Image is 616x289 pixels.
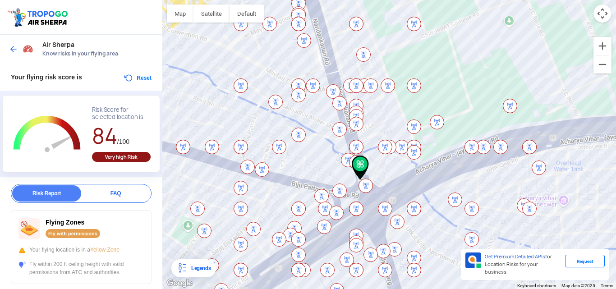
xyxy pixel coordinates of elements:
span: Map data ©2025 [561,283,595,288]
button: Show street map [167,5,193,23]
img: ic_tgdronemaps.svg [7,7,71,28]
img: ic_arrow_back_blue.svg [9,45,18,54]
img: Premium APIs [465,252,481,268]
span: Get Premium Detailed APIs [485,253,545,260]
a: Open this area in Google Maps (opens a new window) [165,277,194,289]
div: Your flying location is in a [18,246,144,254]
g: Chart [9,106,85,163]
div: Risk Score for selected location is [92,106,151,121]
span: 84 [92,122,117,150]
div: for Location Risks for your business. [481,252,565,276]
div: Very high Risk [92,152,151,162]
span: Yellow Zone [90,247,120,253]
button: Show satellite imagery [193,5,230,23]
div: Fly within 200 ft ceiling height with valid permissions from ATC and authorities. [18,260,144,276]
button: Keyboard shortcuts [517,283,556,289]
span: Know risks in your flying area [42,50,153,57]
a: Terms [601,283,613,288]
img: Google [165,277,194,289]
img: Risk Scores [23,43,33,54]
div: Fly with permissions [46,229,100,238]
button: Reset [123,73,152,83]
button: Map camera controls [593,5,611,23]
button: Zoom out [593,55,611,73]
span: Your flying risk score is [11,73,82,81]
span: Flying Zones [46,219,84,226]
div: Legends [188,263,211,274]
div: Risk Report [12,185,81,202]
img: Legends [177,263,188,274]
div: Request [565,255,605,267]
img: ic_nofly.svg [18,218,40,239]
span: Air Sherpa [42,41,153,48]
button: Zoom in [593,37,611,55]
span: /100 [117,138,129,145]
div: FAQ [81,185,150,202]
